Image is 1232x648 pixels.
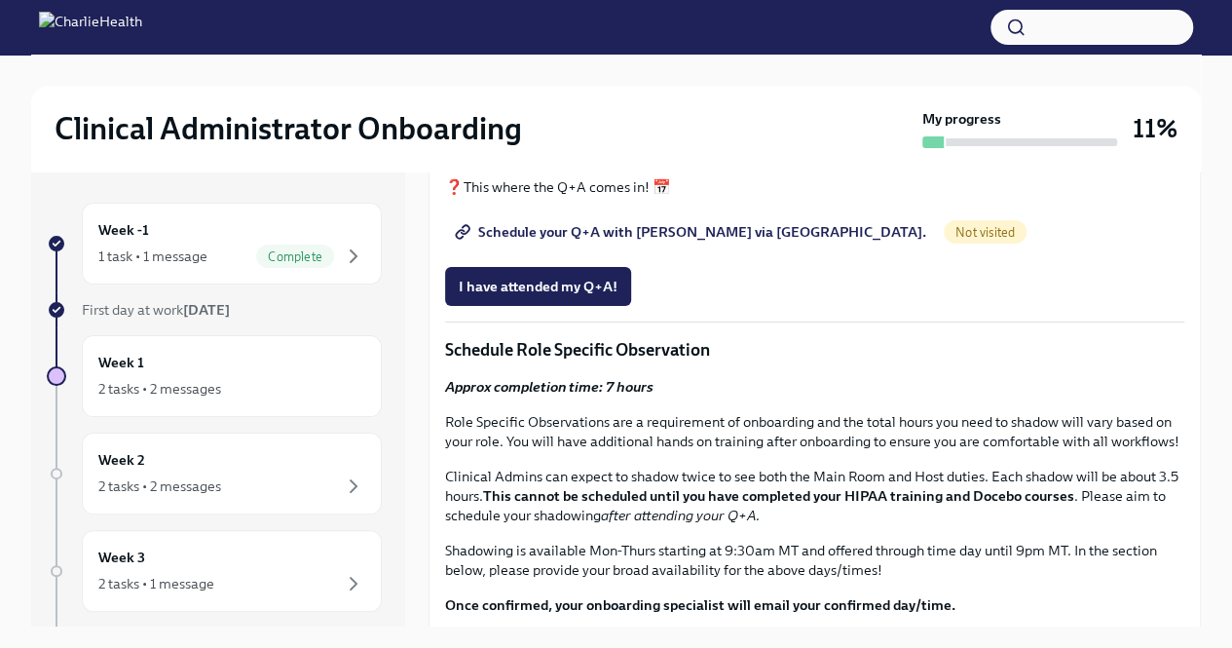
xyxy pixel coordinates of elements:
[445,338,1184,362] p: Schedule Role Specific Observation
[1133,111,1177,146] h3: 11%
[47,300,382,320] a: First day at work[DATE]
[944,225,1027,240] span: Not visited
[98,476,221,496] div: 2 tasks • 2 messages
[98,247,207,266] div: 1 task • 1 message
[47,433,382,515] a: Week 22 tasks • 2 messages
[445,267,631,306] button: I have attended my Q+A!
[98,219,149,241] h6: Week -1
[445,212,940,251] a: Schedule your Q+A with [PERSON_NAME] via [GEOGRAPHIC_DATA].
[47,335,382,417] a: Week 12 tasks • 2 messages
[445,412,1184,451] p: Role Specific Observations are a requirement of onboarding and the total hours you need to shadow...
[256,249,334,264] span: Complete
[445,177,1184,197] p: ❓This where the Q+A comes in! 📅
[922,109,1001,129] strong: My progress
[47,530,382,612] a: Week 32 tasks • 1 message
[47,203,382,285] a: Week -11 task • 1 messageComplete
[183,301,230,319] strong: [DATE]
[82,301,230,319] span: First day at work
[445,541,1184,580] p: Shadowing is available Mon-Thurs starting at 9:30am MT and offered through time day until 9pm MT....
[483,487,1074,505] strong: This cannot be scheduled until you have completed your HIPAA training and Docebo courses
[445,596,955,614] strong: Once confirmed, your onboarding specialist will email your confirmed day/time.
[98,574,214,593] div: 2 tasks • 1 message
[445,378,653,396] strong: Approx completion time: 7 hours
[445,467,1184,525] p: Clinical Admins can expect to shadow twice to see both the Main Room and Host duties. Each shadow...
[98,547,145,568] h6: Week 3
[98,352,144,373] h6: Week 1
[459,277,617,296] span: I have attended my Q+A!
[98,379,221,399] div: 2 tasks • 2 messages
[98,449,145,471] h6: Week 2
[39,12,142,43] img: CharlieHealth
[55,109,522,148] h2: Clinical Administrator Onboarding
[459,222,926,242] span: Schedule your Q+A with [PERSON_NAME] via [GEOGRAPHIC_DATA].
[601,507,760,524] em: after attending your Q+A.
